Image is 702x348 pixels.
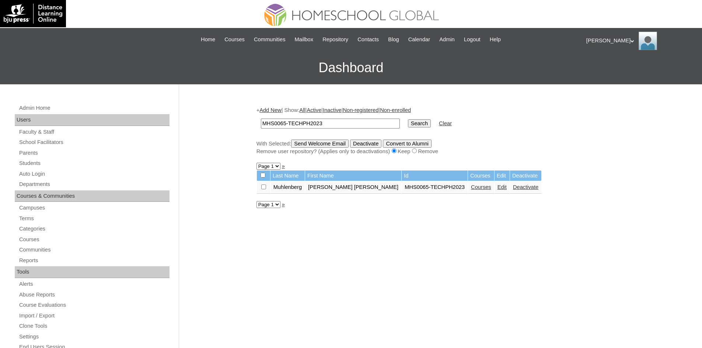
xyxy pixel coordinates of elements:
[18,180,170,189] a: Departments
[18,245,170,254] a: Communities
[4,51,698,84] h3: Dashboard
[18,280,170,289] a: Alerts
[408,35,430,44] span: Calendar
[18,127,170,137] a: Faculty & Staff
[510,171,541,181] td: Deactivate
[350,140,381,148] input: Deactivate
[319,35,352,44] a: Repository
[357,35,379,44] span: Contacts
[256,106,621,155] div: + | Show: | | | |
[408,119,431,127] input: Search
[402,181,468,194] td: MHS0065-TECHPH2023
[201,35,215,44] span: Home
[18,300,170,310] a: Course Evaluations
[490,35,501,44] span: Help
[261,119,400,129] input: Search
[224,35,245,44] span: Courses
[436,35,458,44] a: Admin
[15,266,170,278] div: Tools
[291,140,349,148] input: Send Welcome Email
[495,171,510,181] td: Edit
[295,35,314,44] span: Mailbox
[15,114,170,126] div: Users
[460,35,484,44] a: Logout
[15,190,170,202] div: Courses & Communities
[18,235,170,244] a: Courses
[343,107,378,113] a: Non-registered
[354,35,383,44] a: Contacts
[291,35,317,44] a: Mailbox
[439,120,452,126] a: Clear
[18,321,170,331] a: Clone Tools
[250,35,289,44] a: Communities
[402,171,468,181] td: Id
[468,171,494,181] td: Courses
[18,256,170,265] a: Reports
[405,35,434,44] a: Calendar
[254,35,286,44] span: Communities
[18,332,170,341] a: Settings
[299,107,305,113] a: All
[305,171,401,181] td: First Name
[497,184,507,190] a: Edit
[270,181,305,194] td: Muhlenberg
[4,4,62,24] img: logo-white.png
[383,140,432,148] input: Convert to Alumni
[439,35,455,44] span: Admin
[307,107,321,113] a: Active
[270,171,305,181] td: Last Name
[221,35,248,44] a: Courses
[18,148,170,158] a: Parents
[586,32,695,50] div: [PERSON_NAME]
[513,184,538,190] a: Deactivate
[256,140,621,155] div: With Selected:
[322,35,348,44] span: Repository
[486,35,504,44] a: Help
[639,32,657,50] img: Ariane Ebuen
[18,138,170,147] a: School Facilitators
[384,35,402,44] a: Blog
[464,35,481,44] span: Logout
[256,148,621,155] div: Remove user repository? (Applies only to deactivations) Keep Remove
[471,184,491,190] a: Courses
[18,224,170,233] a: Categories
[197,35,219,44] a: Home
[18,103,170,113] a: Admin Home
[282,201,285,207] a: »
[18,311,170,320] a: Import / Export
[18,290,170,299] a: Abuse Reports
[18,214,170,223] a: Terms
[18,169,170,179] a: Auto Login
[18,203,170,212] a: Campuses
[18,159,170,168] a: Students
[282,163,285,169] a: »
[323,107,342,113] a: Inactive
[259,107,281,113] a: Add New
[388,35,399,44] span: Blog
[380,107,411,113] a: Non-enrolled
[305,181,401,194] td: [PERSON_NAME] [PERSON_NAME]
